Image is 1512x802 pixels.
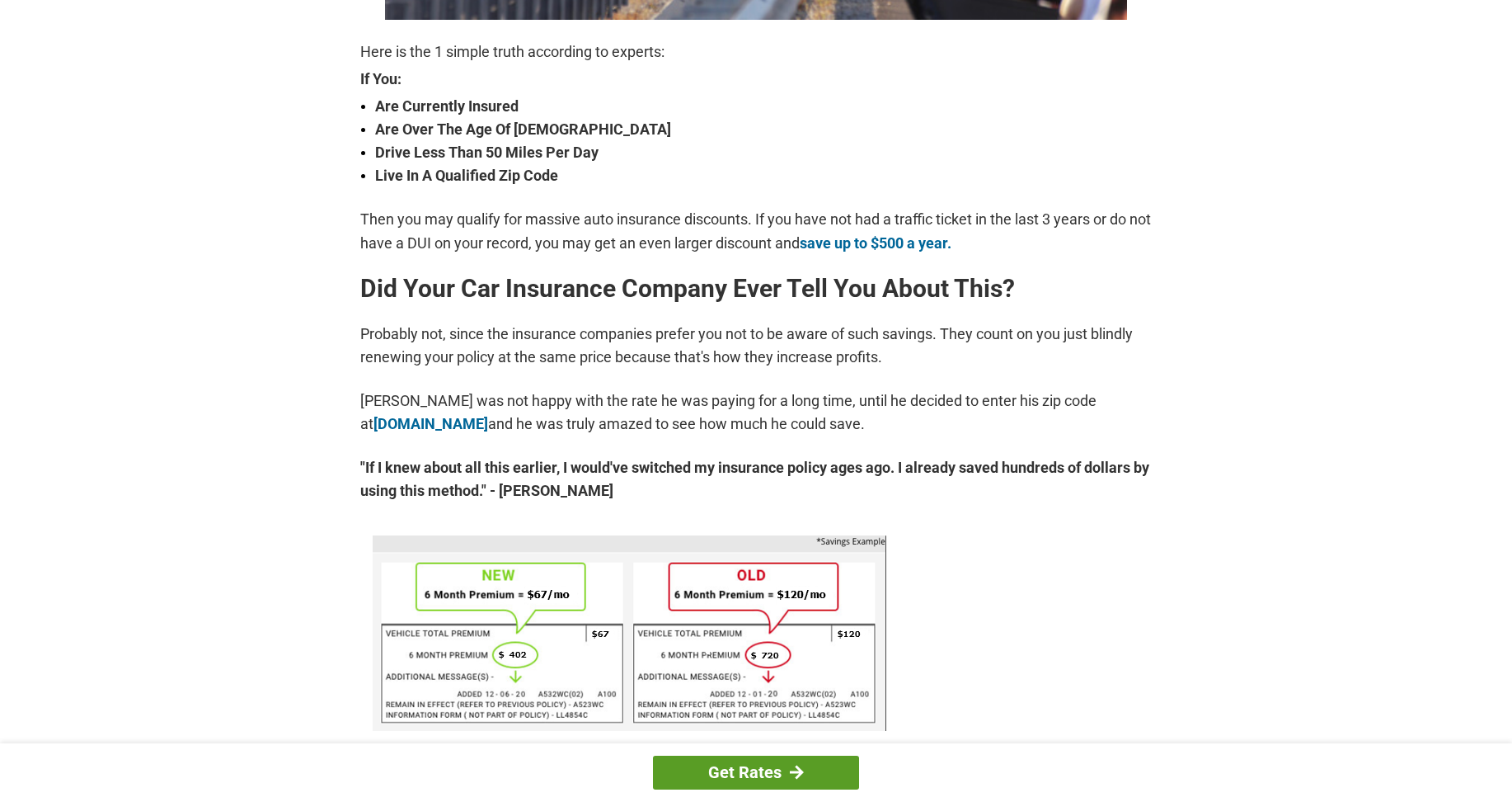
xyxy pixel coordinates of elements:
p: [PERSON_NAME] was not happy with the rate he was paying for a long time, until he decided to ente... [360,389,1152,436]
a: Get Rates [653,756,859,790]
strong: Live In A Qualified Zip Code [375,164,1152,187]
p: Then you may qualify for massive auto insurance discounts. If you have not had a traffic ticket i... [360,208,1152,254]
strong: Are Over The Age Of [DEMOGRAPHIC_DATA] [375,118,1152,141]
strong: Drive Less Than 50 Miles Per Day [375,141,1152,164]
a: save up to $500 a year. [800,234,951,252]
strong: "If I knew about all this earlier, I would've switched my insurance policy ages ago. I already sa... [360,456,1152,502]
p: Probably not, since the insurance companies prefer you not to be aware of such savings. They coun... [360,323,1152,369]
img: savings [373,535,886,731]
strong: Are Currently Insured [375,95,1152,118]
h2: Did Your Car Insurance Company Ever Tell You About This? [360,276,1152,302]
p: Here is the 1 simple truth according to experts: [360,40,1152,64]
a: [DOMAIN_NAME] [373,415,488,432]
strong: If You: [360,72,1152,87]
